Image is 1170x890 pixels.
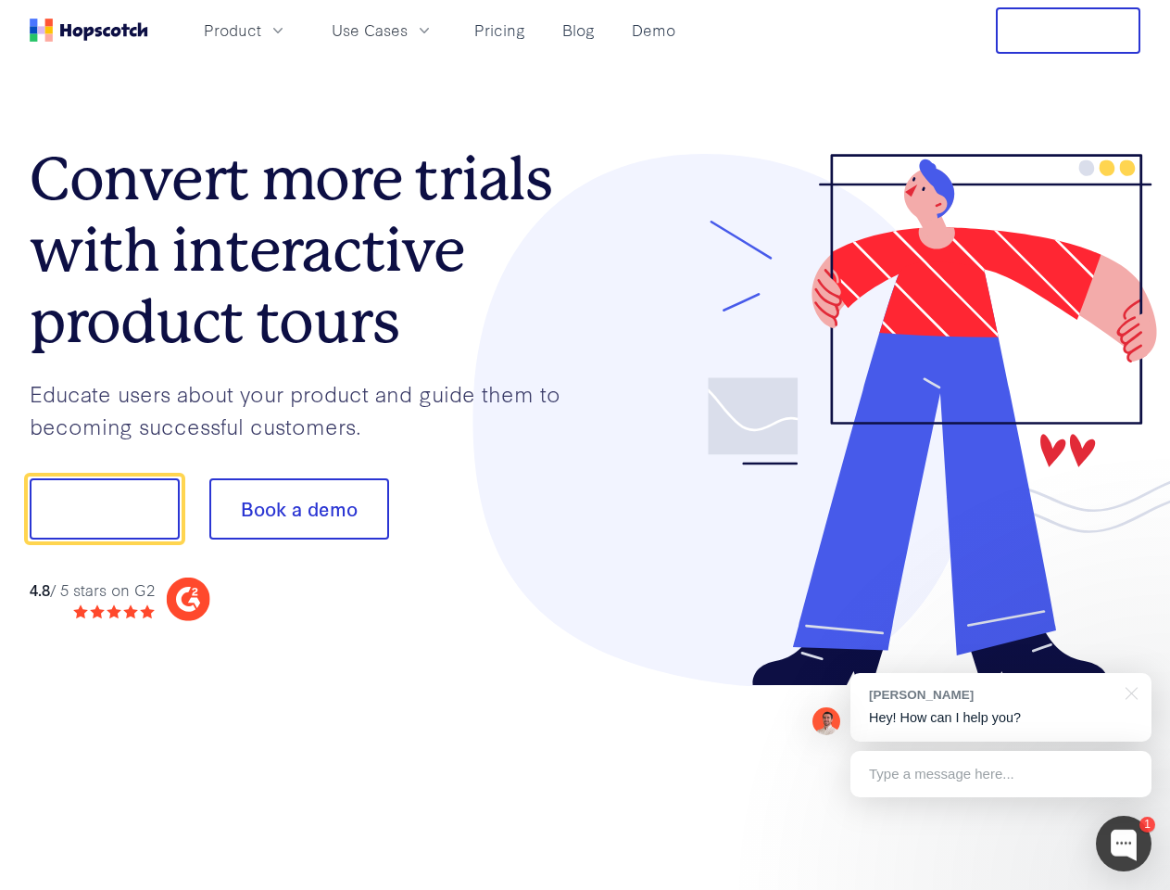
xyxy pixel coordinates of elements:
p: Educate users about your product and guide them to becoming successful customers. [30,377,585,441]
button: Free Trial [996,7,1140,54]
a: Blog [555,15,602,45]
div: 1 [1139,817,1155,833]
a: Pricing [467,15,533,45]
button: Product [193,15,298,45]
span: Use Cases [332,19,408,42]
div: Type a message here... [850,751,1151,797]
span: Product [204,19,261,42]
strong: 4.8 [30,578,50,600]
h1: Convert more trials with interactive product tours [30,144,585,357]
a: Home [30,19,148,42]
button: Use Cases [321,15,445,45]
button: Show me! [30,478,180,540]
p: Hey! How can I help you? [869,708,1133,728]
img: Mark Spera [812,707,840,735]
button: Book a demo [209,478,389,540]
div: [PERSON_NAME] [869,686,1114,704]
a: Demo [624,15,683,45]
div: / 5 stars on G2 [30,578,155,602]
